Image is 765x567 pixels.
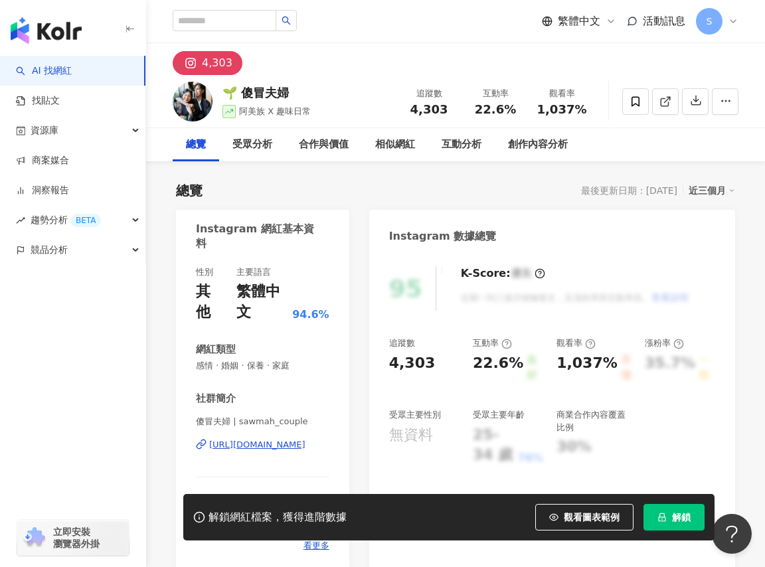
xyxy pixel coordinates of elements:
[236,282,289,323] div: 繁體中文
[643,504,705,530] button: 解鎖
[389,337,415,349] div: 追蹤數
[232,137,272,153] div: 受眾分析
[475,103,516,116] span: 22.6%
[470,87,521,100] div: 互動率
[53,526,100,550] span: 立即安裝 瀏覽器外掛
[461,266,545,281] div: K-Score :
[236,266,271,278] div: 主要語言
[389,425,433,445] div: 無資料
[473,353,523,383] div: 22.6%
[196,416,329,428] span: 傻冒夫婦 | sawmah_couple
[196,222,323,252] div: Instagram 網紅基本資料
[645,337,684,349] div: 漲粉率
[473,409,525,421] div: 受眾主要年齡
[556,409,632,433] div: 商業合作內容覆蓋比例
[16,184,69,197] a: 洞察報告
[196,392,236,406] div: 社群簡介
[282,16,291,25] span: search
[16,64,72,78] a: searchAI 找網紅
[11,17,82,44] img: logo
[473,337,512,349] div: 互動率
[643,15,685,27] span: 活動訊息
[239,106,311,116] span: 阿美族 X 趣味日常
[222,84,311,101] div: 🌱 傻冒夫婦
[209,511,347,525] div: 解鎖網紅檔案，獲得進階數據
[173,82,212,121] img: KOL Avatar
[564,512,620,523] span: 觀看圖表範例
[410,102,448,116] span: 4,303
[672,512,691,523] span: 解鎖
[299,137,349,153] div: 合作與價值
[196,266,213,278] div: 性別
[70,214,101,227] div: BETA
[21,527,47,548] img: chrome extension
[537,103,587,116] span: 1,037%
[707,14,713,29] span: S
[292,307,329,322] span: 94.6%
[689,182,735,199] div: 近三個月
[16,216,25,225] span: rise
[303,540,329,552] span: 看更多
[537,87,587,100] div: 觀看率
[556,353,618,383] div: 1,037%
[16,154,69,167] a: 商案媒合
[196,282,223,323] div: 其他
[389,353,436,374] div: 4,303
[209,439,305,451] div: [URL][DOMAIN_NAME]
[389,409,441,421] div: 受眾主要性別
[389,229,497,244] div: Instagram 數據總覽
[17,520,129,556] a: chrome extension立即安裝 瀏覽器外掛
[186,137,206,153] div: 總覽
[508,137,568,153] div: 創作內容分析
[196,439,329,451] a: [URL][DOMAIN_NAME]
[657,513,667,522] span: lock
[176,181,203,200] div: 總覽
[558,14,600,29] span: 繁體中文
[173,51,242,75] button: 4,303
[31,116,58,145] span: 資源庫
[202,54,232,72] div: 4,303
[31,235,68,265] span: 競品分析
[442,137,481,153] div: 互動分析
[535,504,634,530] button: 觀看圖表範例
[196,360,329,372] span: 感情 · 婚姻 · 保養 · 家庭
[196,343,236,357] div: 網紅類型
[581,185,677,196] div: 最後更新日期：[DATE]
[375,137,415,153] div: 相似網紅
[16,94,60,108] a: 找貼文
[556,337,596,349] div: 觀看率
[31,205,101,235] span: 趨勢分析
[404,87,454,100] div: 追蹤數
